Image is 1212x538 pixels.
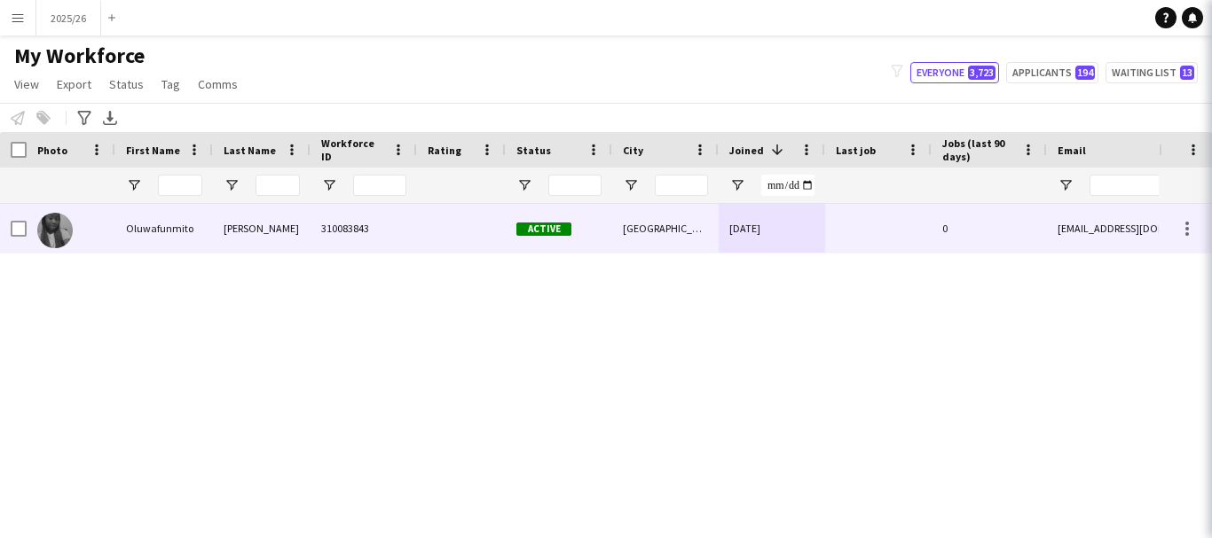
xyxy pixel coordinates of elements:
[321,136,385,163] span: Workforce ID
[213,204,311,253] div: [PERSON_NAME]
[719,204,825,253] div: [DATE]
[428,144,461,157] span: Rating
[99,107,121,129] app-action-btn: Export XLSX
[115,204,213,253] div: Oluwafunmito
[7,73,46,96] a: View
[50,73,98,96] a: Export
[623,144,643,157] span: City
[14,43,145,69] span: My Workforce
[1075,66,1095,80] span: 194
[516,144,551,157] span: Status
[516,177,532,193] button: Open Filter Menu
[729,177,745,193] button: Open Filter Menu
[36,1,101,35] button: 2025/26
[109,76,144,92] span: Status
[655,175,708,196] input: City Filter Input
[761,175,815,196] input: Joined Filter Input
[191,73,245,96] a: Comms
[968,66,996,80] span: 3,723
[198,76,238,92] span: Comms
[836,144,876,157] span: Last job
[37,144,67,157] span: Photo
[612,204,719,253] div: [GEOGRAPHIC_DATA]
[548,175,602,196] input: Status Filter Input
[1058,177,1074,193] button: Open Filter Menu
[161,76,180,92] span: Tag
[102,73,151,96] a: Status
[729,144,764,157] span: Joined
[14,76,39,92] span: View
[942,136,1015,163] span: Jobs (last 90 days)
[932,204,1047,253] div: 0
[158,175,202,196] input: First Name Filter Input
[1180,66,1194,80] span: 13
[126,177,142,193] button: Open Filter Menu
[74,107,95,129] app-action-btn: Advanced filters
[154,73,187,96] a: Tag
[1006,62,1098,83] button: Applicants194
[1106,62,1198,83] button: Waiting list13
[623,177,639,193] button: Open Filter Menu
[311,204,417,253] div: 310083843
[57,76,91,92] span: Export
[321,177,337,193] button: Open Filter Menu
[224,177,240,193] button: Open Filter Menu
[353,175,406,196] input: Workforce ID Filter Input
[516,222,571,236] span: Active
[37,213,73,248] img: Oluwafunmito Ajayi
[910,62,999,83] button: Everyone3,723
[224,144,276,157] span: Last Name
[126,144,180,157] span: First Name
[1058,144,1086,157] span: Email
[256,175,300,196] input: Last Name Filter Input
